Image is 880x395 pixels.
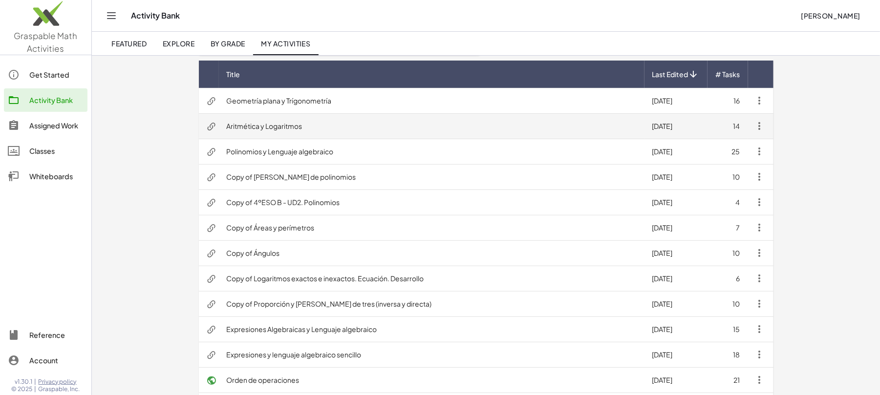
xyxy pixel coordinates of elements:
td: [DATE] [644,113,708,139]
td: Expresiones Algebraicas y Lenguaje algebraico [219,316,644,342]
a: Get Started [4,63,87,86]
td: 16 [708,88,748,113]
span: Graspable Math Activities [14,30,78,54]
td: 15 [708,316,748,342]
a: Assigned Work [4,114,87,137]
a: Privacy policy [39,378,80,386]
span: © 2025 [12,385,33,393]
td: [DATE] [644,342,708,367]
td: 7 [708,215,748,240]
td: Copy of [PERSON_NAME] de polinomios [219,164,644,189]
div: Account [29,354,84,366]
span: My Activities [261,39,311,48]
div: Activity Bank [29,94,84,106]
td: [DATE] [644,291,708,316]
td: 6 [708,266,748,291]
td: [DATE] [644,367,708,393]
span: Title [227,69,240,80]
span: Last Edited [652,69,688,80]
span: | [35,385,37,393]
a: Account [4,349,87,372]
span: v1.30.1 [15,378,33,386]
span: Explore [162,39,194,48]
a: Classes [4,139,87,163]
td: [DATE] [644,266,708,291]
td: [DATE] [644,164,708,189]
td: 10 [708,164,748,189]
a: Activity Bank [4,88,87,112]
button: [PERSON_NAME] [793,7,868,24]
td: Copy of Áreas y perímetros [219,215,644,240]
a: Reference [4,323,87,347]
td: [DATE] [644,88,708,113]
td: 14 [708,113,748,139]
td: 10 [708,240,748,266]
td: Copy of 4ºESO B - UD2. Polinomios [219,189,644,215]
td: [DATE] [644,215,708,240]
div: Classes [29,145,84,157]
td: [DATE] [644,316,708,342]
td: Copy of Proporción y [PERSON_NAME] de tres (inversa y directa) [219,291,644,316]
td: Geometría plana y Trígonometría [219,88,644,113]
td: 21 [708,367,748,393]
div: Assigned Work [29,120,84,131]
span: Featured [111,39,147,48]
td: Expresiones y lenguaje algebraico sencillo [219,342,644,367]
td: Aritmética y Logaritmos [219,113,644,139]
td: [DATE] [644,189,708,215]
td: Polinomios y Lenguaje algebraico [219,139,644,164]
button: Toggle navigation [104,8,119,23]
div: Reference [29,329,84,341]
span: # Tasks [716,69,740,80]
a: Whiteboards [4,165,87,188]
td: 10 [708,291,748,316]
td: Copy of Logaritmos exactos e inexactos. Ecuación. Desarrollo [219,266,644,291]
td: Orden de operaciones [219,367,644,393]
td: 25 [708,139,748,164]
td: Copy of Ángulos [219,240,644,266]
div: Get Started [29,69,84,81]
span: | [35,378,37,386]
td: [DATE] [644,139,708,164]
span: Graspable, Inc. [39,385,80,393]
td: 18 [708,342,748,367]
td: 4 [708,189,748,215]
span: [PERSON_NAME] [801,11,860,20]
td: [DATE] [644,240,708,266]
div: Whiteboards [29,170,84,182]
span: By Grade [210,39,245,48]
